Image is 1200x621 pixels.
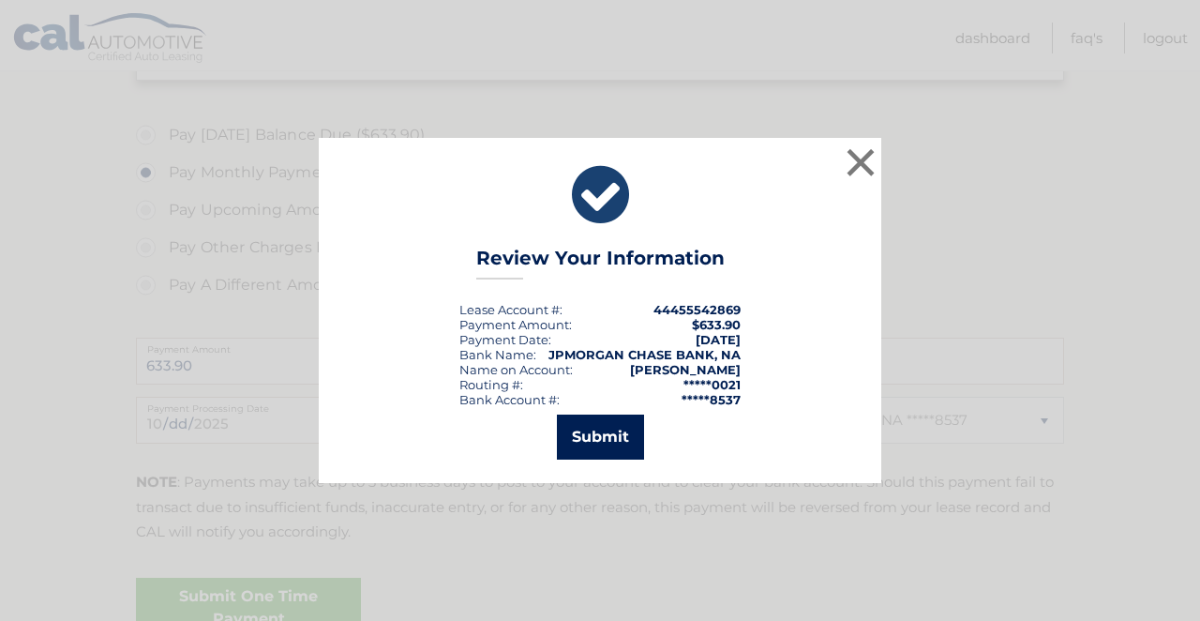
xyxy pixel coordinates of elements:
div: Routing #: [459,377,523,392]
div: Bank Name: [459,347,536,362]
span: [DATE] [696,332,741,347]
button: × [842,144,879,181]
strong: JPMORGAN CHASE BANK, NA [548,347,741,362]
button: Submit [557,415,644,460]
strong: 44455542869 [653,302,741,317]
h3: Review Your Information [476,247,725,280]
div: Name on Account: [459,362,573,377]
strong: [PERSON_NAME] [630,362,741,377]
div: Payment Amount: [459,317,572,332]
span: Payment Date [459,332,548,347]
span: $633.90 [692,317,741,332]
div: Lease Account #: [459,302,562,317]
div: : [459,332,551,347]
div: Bank Account #: [459,392,560,407]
